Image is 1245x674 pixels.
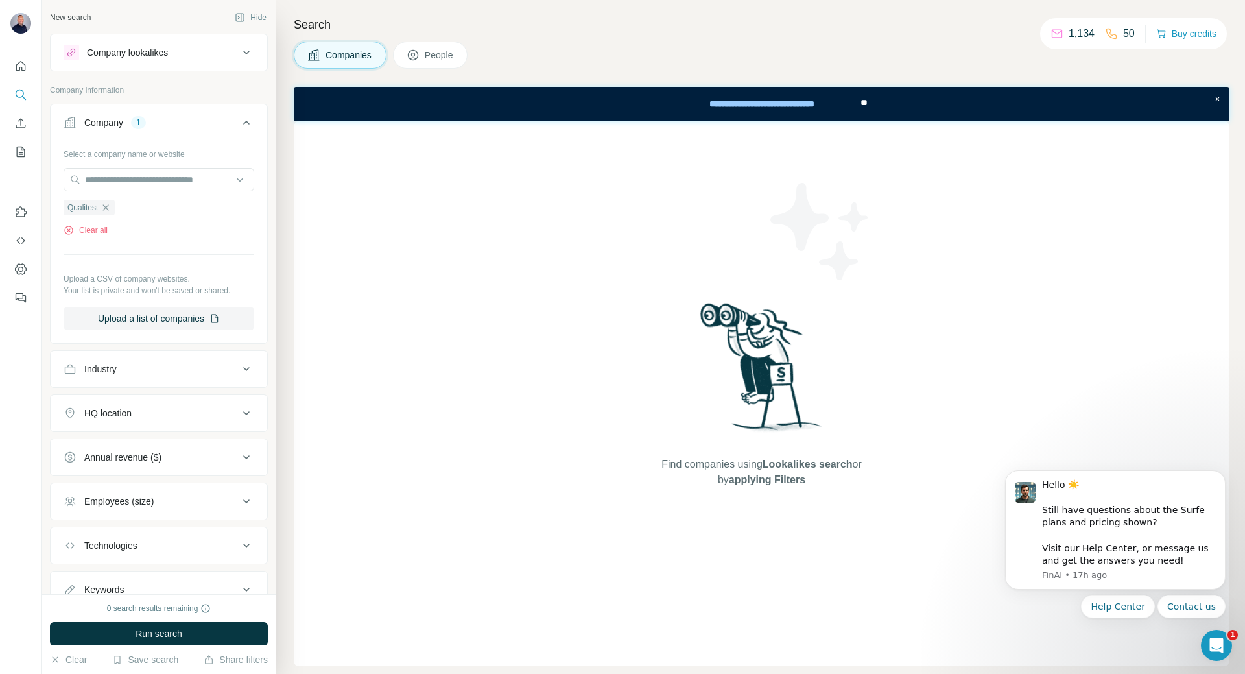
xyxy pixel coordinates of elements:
button: Employees (size) [51,486,267,517]
div: Technologies [84,539,137,552]
button: Technologies [51,530,267,561]
div: Select a company name or website [64,143,254,160]
span: Run search [136,627,182,640]
iframe: Intercom live chat [1201,630,1232,661]
button: Dashboard [10,258,31,281]
p: Your list is private and won't be saved or shared. [64,285,254,296]
div: Keywords [84,583,124,596]
div: Industry [84,363,117,376]
p: 1,134 [1069,26,1095,42]
div: New search [50,12,91,23]
div: Company [84,116,123,129]
button: Industry [51,354,267,385]
button: Search [10,83,31,106]
button: Run search [50,622,268,645]
button: Save search [112,653,178,666]
span: applying Filters [729,474,805,485]
h4: Search [294,16,1229,34]
div: Company lookalikes [87,46,168,59]
img: Avatar [10,13,31,34]
div: HQ location [84,407,132,420]
div: 0 search results remaining [107,603,211,614]
div: 1 [131,117,146,128]
button: Hide [226,8,276,27]
span: Lookalikes search [763,459,853,470]
span: People [425,49,455,62]
button: Annual revenue ($) [51,442,267,473]
div: Employees (size) [84,495,154,508]
span: Find companies using or by [658,457,865,488]
button: HQ location [51,398,267,429]
p: Upload a CSV of company websites. [64,273,254,285]
button: Feedback [10,286,31,309]
button: Use Surfe API [10,229,31,252]
div: Annual revenue ($) [84,451,161,464]
button: Use Surfe on LinkedIn [10,200,31,224]
img: Surfe Illustration - Stars [762,173,879,290]
button: My lists [10,140,31,163]
button: Company lookalikes [51,37,267,68]
p: Company information [50,84,268,96]
button: Clear [50,653,87,666]
img: Surfe Illustration - Woman searching with binoculars [694,300,829,444]
iframe: Banner [294,87,1229,121]
button: Company1 [51,107,267,143]
button: Buy credits [1156,25,1216,43]
button: Quick start [10,54,31,78]
span: 1 [1227,630,1238,640]
span: Qualitest [67,202,98,213]
p: 50 [1123,26,1135,42]
span: Companies [326,49,373,62]
button: Enrich CSV [10,112,31,135]
button: Upload a list of companies [64,307,254,330]
iframe: Intercom notifications message [986,454,1245,668]
button: Keywords [51,574,267,605]
button: Share filters [204,653,268,666]
button: Clear all [64,224,108,236]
